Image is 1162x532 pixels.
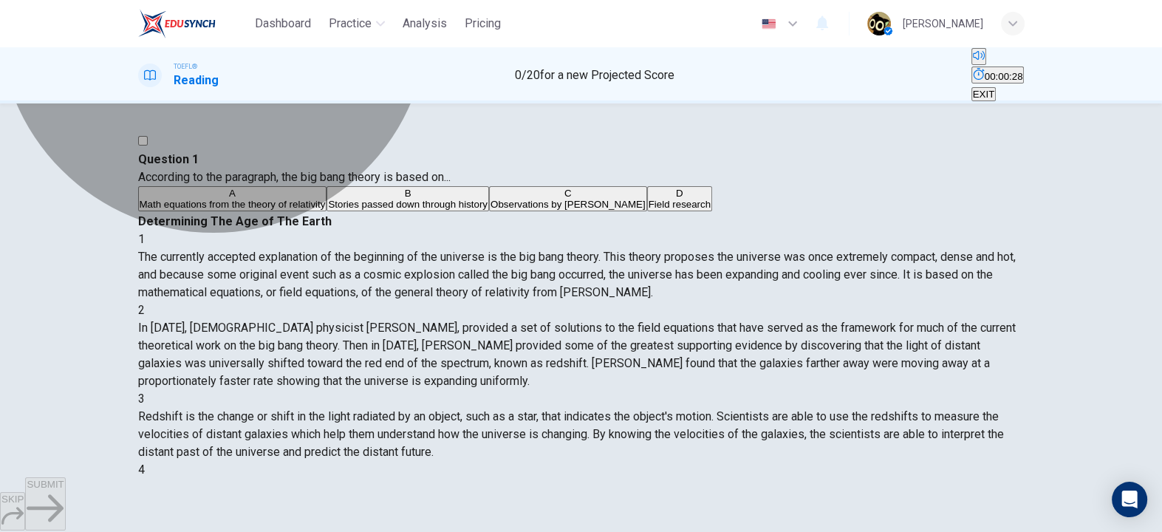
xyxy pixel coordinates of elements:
[1,494,24,505] span: SKIP
[328,188,488,199] div: B
[327,186,489,211] button: BStories passed down through history
[138,409,1004,459] span: Redshift is the change or shift in the light radiated by an object, such as a star, that indicate...
[174,72,219,89] h1: Reading
[138,151,1025,168] h4: Question 1
[973,89,995,100] span: EXIT
[515,68,540,82] span: 0 / 20
[649,188,711,199] div: D
[465,15,501,33] span: Pricing
[397,10,453,37] button: Analysis
[138,231,1025,248] div: 1
[1112,482,1147,517] div: Open Intercom Messenger
[140,199,326,210] span: Math equations from the theory of relativity
[138,9,216,38] img: EduSynch logo
[971,66,1025,85] div: Hide
[489,186,647,211] button: CObservations by [PERSON_NAME]
[971,48,1025,66] div: Mute
[759,18,778,30] img: en
[255,15,311,33] span: Dashboard
[459,10,507,37] button: Pricing
[971,66,1025,83] button: 00:00:28
[140,188,326,199] div: A
[647,186,712,211] button: DField research
[971,87,997,101] button: EXIT
[138,321,1016,388] span: In [DATE], [DEMOGRAPHIC_DATA] physicist [PERSON_NAME], provided a set of solutions to the field e...
[138,9,250,38] a: EduSynch logo
[25,477,65,531] button: SUBMIT
[138,186,327,211] button: AMath equations from the theory of relativity
[491,199,646,210] span: Observations by [PERSON_NAME]
[491,188,646,199] div: C
[985,71,1023,82] span: 00:00:28
[174,61,197,72] span: TOEFL®
[403,15,447,33] span: Analysis
[138,170,451,184] span: According to the paragraph, the big bang theory is based on...
[249,10,317,37] button: Dashboard
[138,461,1025,479] div: 4
[138,301,1025,319] div: 2
[329,15,372,33] span: Practice
[27,479,64,490] span: SUBMIT
[323,10,391,37] button: Practice
[328,199,488,210] span: Stories passed down through history
[138,250,1016,299] span: The currently accepted explanation of the beginning of the universe is the big bang theory. This ...
[540,68,674,82] span: for a new Projected Score
[138,390,1025,408] div: 3
[649,199,711,210] span: Field research
[138,213,1025,231] h4: Determining The Age of The Earth
[867,12,891,35] img: Profile picture
[903,15,983,33] div: [PERSON_NAME]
